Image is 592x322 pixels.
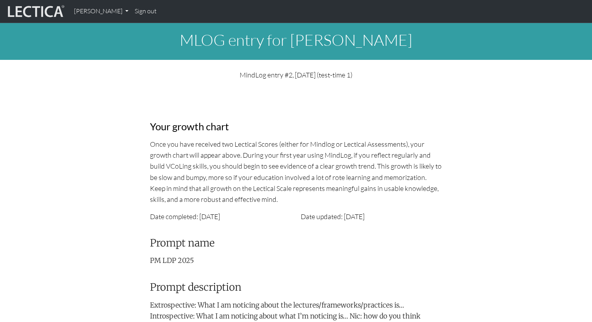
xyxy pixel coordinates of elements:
p: PM LDP 2025 [150,255,442,266]
a: [PERSON_NAME] [71,3,132,20]
h3: Prompt name [150,237,442,249]
div: Date updated: [DATE] [296,211,447,222]
p: Once you have received two Lectical Scores (either for Mindlog or Lectical Assessments), your gro... [150,139,442,205]
label: Date completed: [150,211,198,222]
h3: Your growth chart [150,121,442,133]
p: MindLog entry #2, [DATE] (test-time 1) [150,69,442,80]
span: [DATE] [199,212,220,221]
a: Sign out [132,3,160,20]
img: lecticalive [6,4,65,19]
h3: Prompt description [150,281,442,293]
